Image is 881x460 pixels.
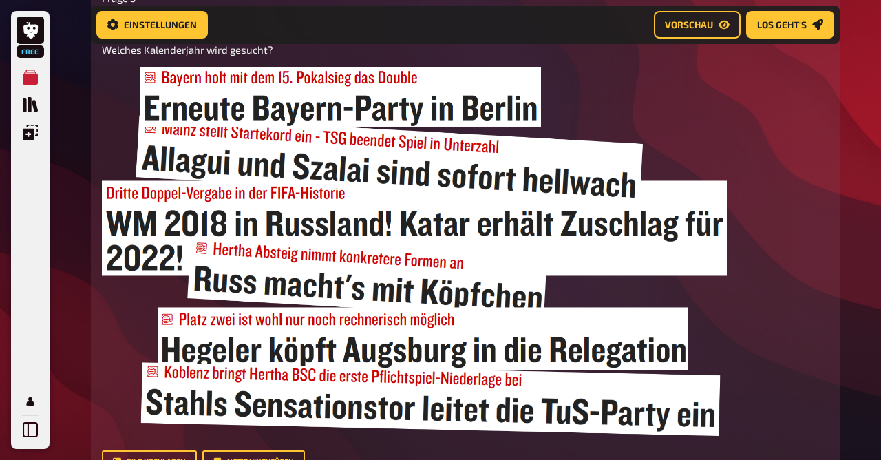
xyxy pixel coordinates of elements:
a: Einblendungen [17,118,44,146]
a: Quiz Sammlung [17,91,44,118]
button: Einstellungen [96,11,208,39]
span: Vorschau [665,20,713,30]
button: Vorschau [654,11,741,39]
img: image1-276 [102,67,727,435]
a: Meine Quizze [17,63,44,91]
span: Einstellungen [124,20,197,30]
span: Welches Kalenderjahr wird gesucht? [102,43,273,56]
span: Free [18,48,43,56]
button: Los geht's [746,11,834,39]
span: Los geht's [757,20,807,30]
a: Profil [17,388,44,415]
